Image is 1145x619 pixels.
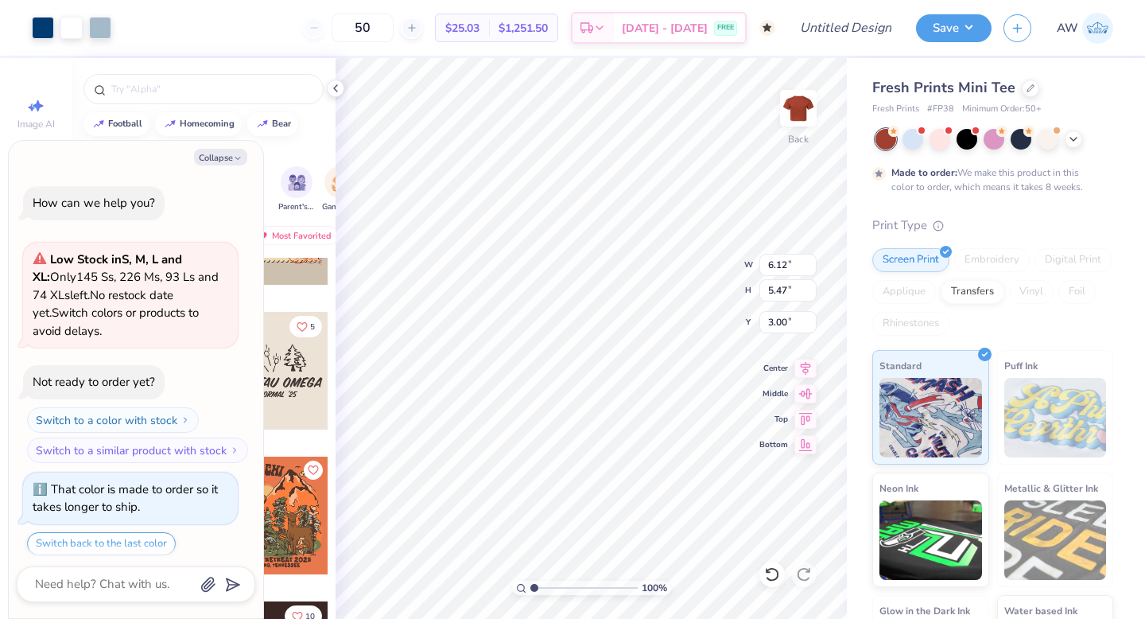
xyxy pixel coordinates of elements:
span: Only 145 Ss, 226 Ms, 93 Ls and 74 XLs left. Switch colors or products to avoid delays. [33,251,219,339]
strong: Low Stock in S, M, L and XL : [33,251,182,286]
span: Image AI [17,118,55,130]
span: Fresh Prints Mini Tee [872,78,1015,97]
span: # FP38 [927,103,954,116]
img: Switch to a color with stock [180,415,190,425]
span: Bottom [759,439,788,450]
span: 100 % [642,581,667,595]
div: That color is made to order so it takes longer to ship. [33,481,218,516]
div: Vinyl [1009,280,1054,304]
span: Center [759,363,788,374]
div: We make this product in this color to order, which means it takes 8 weeks. [891,165,1087,194]
button: filter button [322,166,359,213]
span: 5 [310,323,315,331]
span: $25.03 [445,20,479,37]
button: Like [304,461,323,480]
img: trend_line.gif [92,119,105,129]
span: Puff Ink [1004,357,1038,374]
input: Try "Alpha" [110,81,313,97]
span: Neon Ink [879,480,918,496]
span: Parent's Weekend [278,201,315,213]
div: Most Favorited [249,226,339,245]
img: Parent's Weekend Image [288,173,306,192]
img: Neon Ink [879,500,982,580]
img: Metallic & Glitter Ink [1004,500,1107,580]
img: Standard [879,378,982,457]
button: Switch back to the last color [27,532,176,555]
img: Ada Wolfe [1082,13,1113,44]
div: filter for Game Day [322,166,359,213]
button: Like [289,316,322,337]
img: Puff Ink [1004,378,1107,457]
div: homecoming [180,119,235,128]
span: Middle [759,388,788,399]
span: Fresh Prints [872,103,919,116]
span: Game Day [322,201,359,213]
div: How can we help you? [33,195,155,211]
div: Print Type [872,216,1113,235]
button: Switch to a similar product with stock [27,438,248,463]
img: trend_line.gif [256,119,269,129]
div: Applique [872,280,936,304]
div: filter for Parent's Weekend [278,166,315,213]
span: $1,251.50 [499,20,548,37]
div: Rhinestones [872,312,949,336]
button: filter button [278,166,315,213]
span: Water based Ink [1004,602,1077,619]
div: Screen Print [872,248,949,272]
div: bear [272,119,291,128]
div: Transfers [941,280,1004,304]
span: FREE [717,22,734,33]
div: Foil [1058,280,1096,304]
input: – – [332,14,394,42]
a: AW [1057,13,1113,44]
span: No restock date yet. [33,287,173,321]
span: [DATE] - [DATE] [622,20,708,37]
img: Switch to a similar product with stock [230,446,239,455]
span: Minimum Order: 50 + [962,103,1042,116]
span: AW [1057,19,1078,37]
strong: Made to order: [891,166,957,179]
img: Game Day Image [332,173,350,192]
button: homecoming [155,112,242,136]
button: Collapse [194,149,247,165]
div: Not ready to order yet? [33,374,155,390]
span: Standard [879,357,922,374]
button: Switch to a color with stock [27,407,199,433]
button: bear [247,112,298,136]
input: Untitled Design [787,12,904,44]
div: Digital Print [1034,248,1112,272]
span: Metallic & Glitter Ink [1004,480,1098,496]
button: football [83,112,149,136]
span: Glow in the Dark Ink [879,602,970,619]
div: Back [788,132,809,146]
div: football [108,119,142,128]
div: Embroidery [954,248,1030,272]
span: Top [759,414,788,425]
img: Back [782,92,814,124]
button: Save [916,14,992,42]
img: trend_line.gif [164,119,177,129]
